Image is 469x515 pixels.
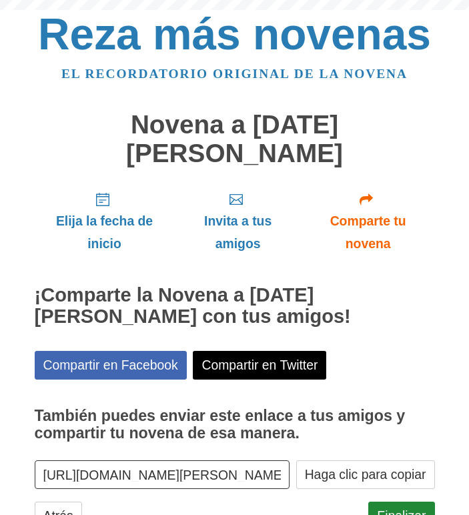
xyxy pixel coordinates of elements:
[38,9,431,59] a: Reza más novenas
[201,358,318,373] font: Compartir en Twitter
[296,460,435,488] button: Haga clic para copiar
[302,181,435,262] a: Comparte tu novena
[204,213,272,251] font: Invita a tus amigos
[330,213,406,251] font: Comparte tu novena
[56,213,153,251] font: Elija la fecha de inicio
[126,110,343,167] font: Novena a [DATE][PERSON_NAME]
[35,181,175,262] a: Elija la fecha de inicio
[305,468,426,482] font: Haga clic para copiar
[35,351,187,379] a: Compartir en Facebook
[193,351,326,379] a: Compartir en Twitter
[61,67,408,81] a: El recordatorio original de la novena
[35,407,406,442] font: También puedes enviar este enlace a tus amigos y compartir tu novena de esa manera.
[43,358,178,373] font: Compartir en Facebook
[175,181,302,262] a: Invita a tus amigos
[35,284,351,327] font: ¡Comparte la Novena a [DATE][PERSON_NAME] con tus amigos!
